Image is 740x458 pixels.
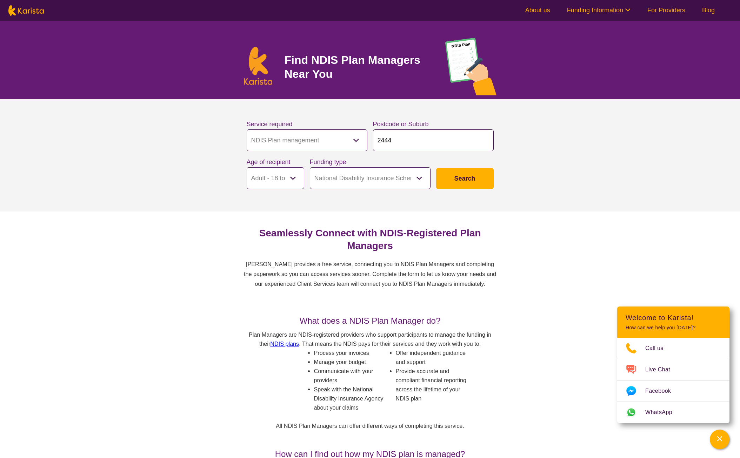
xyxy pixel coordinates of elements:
img: Karista logo [8,5,44,16]
span: Call us [645,343,672,353]
a: NDIS plans [270,341,299,347]
label: Postcode or Suburb [373,121,429,128]
li: Communicate with your providers [314,366,390,385]
li: Speak with the National Disability Insurance Agency about your claims [314,385,390,412]
p: How can we help you [DATE]? [626,325,721,331]
a: Funding Information [567,7,631,14]
span: Live Chat [645,364,679,375]
a: Blog [702,7,715,14]
input: Type [373,129,494,151]
li: Offer independent guidance and support [396,348,472,366]
li: Provide accurate and compliant financial reporting across the lifetime of your NDIS plan [396,366,472,403]
button: Search [436,168,494,189]
h3: What does a NDIS Plan Manager do? [244,316,496,326]
img: plan-management [445,38,496,99]
ul: Choose channel [617,338,729,423]
p: Plan Managers are NDIS-registered providers who support participants to manage the funding in the... [244,330,496,348]
span: [PERSON_NAME] provides a free service, connecting you to NDIS Plan Managers and completing the pa... [244,261,498,287]
span: WhatsApp [645,407,681,418]
a: For Providers [647,7,685,14]
a: Web link opens in a new tab. [617,402,729,423]
h2: Welcome to Karista! [626,314,721,322]
button: Channel Menu [710,430,729,449]
label: Age of recipient [247,159,291,166]
p: All NDIS Plan Managers can offer different ways of completing this service. [244,421,496,430]
li: Process your invoices [314,348,390,357]
label: Service required [247,121,293,128]
li: Manage your budget [314,357,390,366]
a: About us [525,7,550,14]
img: Karista logo [244,47,273,85]
h1: Find NDIS Plan Managers Near You [284,53,430,81]
div: Channel Menu [617,307,729,423]
label: Funding type [310,159,346,166]
span: Facebook [645,386,679,396]
h2: Seamlessly Connect with NDIS-Registered Plan Managers [252,227,488,252]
